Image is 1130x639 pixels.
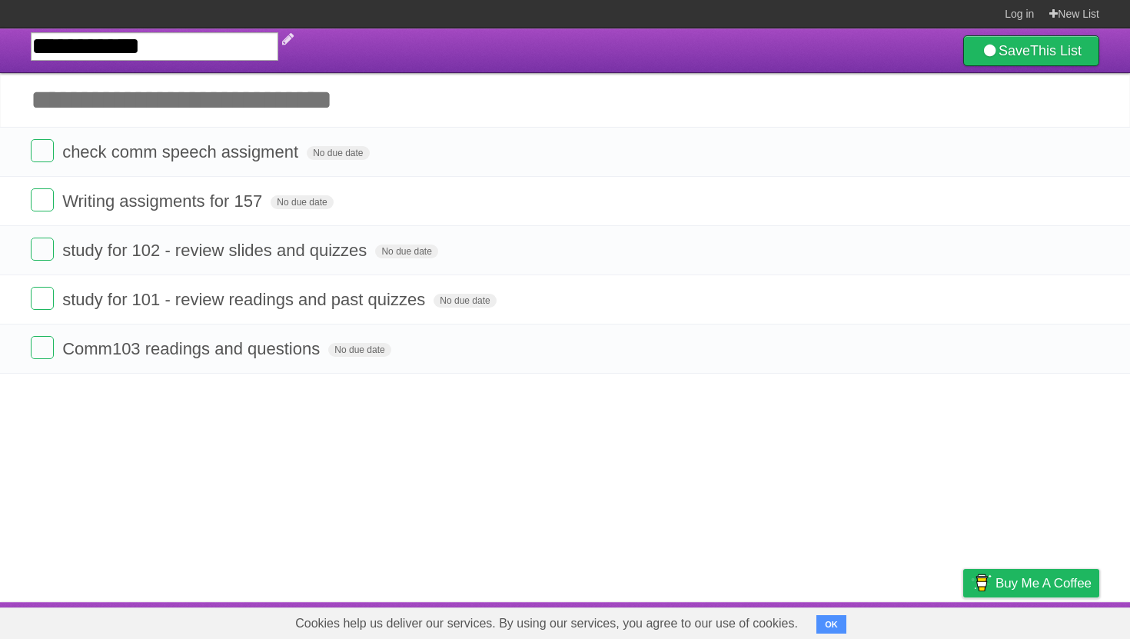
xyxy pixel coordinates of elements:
[963,569,1099,597] a: Buy me a coffee
[271,195,333,209] span: No due date
[307,146,369,160] span: No due date
[759,606,791,635] a: About
[31,336,54,359] label: Done
[375,245,437,258] span: No due date
[971,570,992,596] img: Buy me a coffee
[943,606,983,635] a: Privacy
[963,35,1099,66] a: SaveThis List
[328,343,391,357] span: No due date
[62,142,302,161] span: check comm speech assigment
[891,606,925,635] a: Terms
[1002,606,1099,635] a: Suggest a feature
[1030,43,1082,58] b: This List
[816,615,846,634] button: OK
[280,608,813,639] span: Cookies help us deliver our services. By using our services, you agree to our use of cookies.
[62,191,266,211] span: Writing assigments for 157
[31,287,54,310] label: Done
[31,139,54,162] label: Done
[62,339,324,358] span: Comm103 readings and questions
[809,606,872,635] a: Developers
[62,290,429,309] span: study for 101 - review readings and past quizzes
[62,241,371,260] span: study for 102 - review slides and quizzes
[31,188,54,211] label: Done
[434,294,496,308] span: No due date
[995,570,1092,597] span: Buy me a coffee
[31,238,54,261] label: Done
